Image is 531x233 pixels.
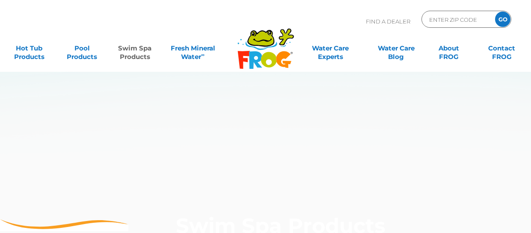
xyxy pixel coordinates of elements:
a: AboutFROG [428,40,469,57]
a: Water CareBlog [376,40,417,57]
a: Swim SpaProducts [114,40,155,57]
a: PoolProducts [62,40,103,57]
p: Find A Dealer [366,11,410,32]
input: GO [495,12,510,27]
a: Hot TubProducts [9,40,50,57]
a: Water CareExperts [297,40,364,57]
a: ContactFROG [481,40,522,57]
a: Fresh MineralWater∞ [167,40,219,57]
img: Frog Products Logo [233,17,299,69]
sup: ∞ [201,52,205,58]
